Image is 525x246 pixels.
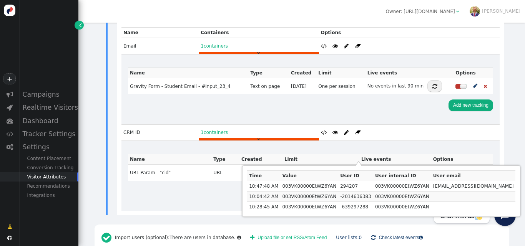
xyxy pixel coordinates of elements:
span: URL [213,170,223,175]
td: 003VK00000EtWZ6YAN [280,191,338,201]
span:  [432,84,437,89]
th: Limit [282,154,359,165]
a: 1containers [201,130,228,135]
span:  [332,130,338,135]
th: Live events [366,68,454,78]
th: Type [249,68,289,78]
span: One per session [318,84,355,89]
th: Limit [316,68,365,78]
button:  [332,40,342,52]
div: Recommendations [19,182,78,191]
th: Name [128,68,249,78]
span:  [250,235,254,240]
th: Time [247,170,280,181]
td: 003VK00000EtWZ6YAN [280,181,338,191]
span: URL Param - "cid" [130,170,171,175]
th: Containers [199,28,319,38]
td: 003VK00000EtWZ6YAN [373,191,431,201]
th: Options [319,28,500,38]
span:  [257,51,260,55]
div: . [169,234,236,241]
a:  [75,21,84,30]
td: 003VK00000EtWZ6YAN [280,201,338,212]
td: CRM ID [121,124,199,141]
span: [DATE] [291,84,307,89]
th: Name [128,154,211,165]
th: Value [280,170,338,181]
button:  [355,40,365,52]
a:  [468,80,482,92]
span: [DATE] [241,170,257,175]
span: Gravity Form - Student Email - #input_23_4 [130,84,231,89]
div: Settings [19,140,78,154]
div: Campaigns [19,88,78,101]
th: User ID [338,170,373,181]
th: Created [239,154,282,165]
span:  [419,235,423,240]
td: [EMAIL_ADDRESS][DOMAIN_NAME] [431,181,516,191]
span:  [237,235,241,240]
th: Type [211,154,239,165]
button:  [321,40,331,52]
span:  [7,91,13,97]
span:  [321,130,327,135]
th: Options [454,68,493,78]
button:  [321,127,331,139]
button: Add new tracking [449,99,493,111]
span:  [7,236,12,240]
span: Text on page [251,84,280,89]
span: 1 [201,43,204,49]
a:  [3,221,17,233]
span:  [7,117,13,124]
td: 10:47:48 AM [247,181,280,191]
td: 294207 [338,181,373,191]
th: Created [289,68,316,78]
span: No events in last 90 min [367,83,424,89]
span:  [371,234,375,242]
a: [PERSON_NAME] [470,8,520,14]
div: Visitor Attributes [19,172,78,182]
div: Conversion Tracking [19,163,78,172]
span:  [344,43,349,49]
span:  [473,82,477,91]
span: There are users in database [169,235,234,240]
span:  [79,22,81,29]
span:  [257,137,260,142]
a: User lists:0 [336,235,362,240]
span:  [7,104,13,111]
img: logo-icon.svg [4,5,15,16]
th: User email [431,170,516,181]
td: 003VK00000EtWZ6YAN [373,181,431,191]
img: ACg8ocLulmQ9_33OLL7rsEUyw8iWN2yGd8ro9089Aq9E1tyH-UrWOEnw=s96-c [470,6,480,17]
span:  [6,144,13,150]
button:  [344,40,353,52]
div: Dashboard [19,114,78,127]
span:  [355,130,361,135]
td: 003VK00000EtWZ6YAN [373,201,431,212]
button:  [483,84,487,89]
td: 10:28:45 AM [247,201,280,212]
a: 1containers [201,43,228,49]
span:  [456,9,459,14]
span: 0 [359,235,362,240]
td: -2014636383 [338,191,373,201]
button: Upload file or set RSS/Atom Feed [246,232,332,244]
span:  [355,43,361,49]
button:  [344,127,353,139]
div: Content Placement [19,154,78,163]
button:  [355,127,365,139]
span:  [6,130,13,137]
div: Realtime Visitors [19,101,78,114]
th: Name [121,28,199,38]
th: Live events [359,154,431,165]
span:  [8,223,12,230]
span:  [332,43,338,49]
span: 1 [201,130,204,135]
div: Owner: [URL][DOMAIN_NAME] [386,8,455,15]
span:  [321,43,327,49]
a: Check latest events [366,232,427,244]
a: + [3,73,15,84]
th: Options [431,154,493,165]
td: Email [121,38,199,54]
